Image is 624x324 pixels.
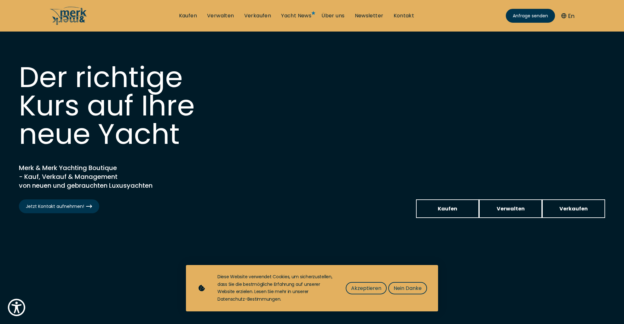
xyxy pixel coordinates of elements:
a: Datenschutz-Bestimmungen [217,296,280,302]
button: Show Accessibility Preferences [6,297,27,318]
a: Verwalten [479,199,542,218]
span: Nein Danke [394,284,422,292]
span: Verwalten [497,205,525,213]
button: Akzeptieren [346,282,387,294]
a: Verkaufen [542,199,605,218]
span: Anfrage senden [513,13,548,19]
div: Diese Website verwendet Cookies, um sicherzustellen, dass Sie die bestmögliche Erfahrung auf unse... [217,273,333,303]
a: Verkaufen [244,12,271,19]
a: Verwalten [207,12,234,19]
a: Yacht News [281,12,311,19]
a: Newsletter [355,12,384,19]
span: Kaufen [438,205,457,213]
a: Kontakt [394,12,414,19]
span: Jetzt Kontakt aufnehmen! [26,203,92,210]
a: Kaufen [416,199,479,218]
a: Kaufen [179,12,197,19]
h2: Merk & Merk Yachting Boutique - Kauf, Verkauf & Management von neuen und gebrauchten Luxusyachten [19,163,176,190]
span: Verkaufen [559,205,588,213]
span: Akzeptieren [351,284,381,292]
button: En [561,12,575,20]
a: Jetzt Kontakt aufnehmen! [19,199,99,213]
a: Anfrage senden [506,9,555,23]
a: Über uns [321,12,344,19]
button: Nein Danke [388,282,427,294]
h1: Der richtige Kurs auf Ihre neue Yacht [19,63,208,148]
